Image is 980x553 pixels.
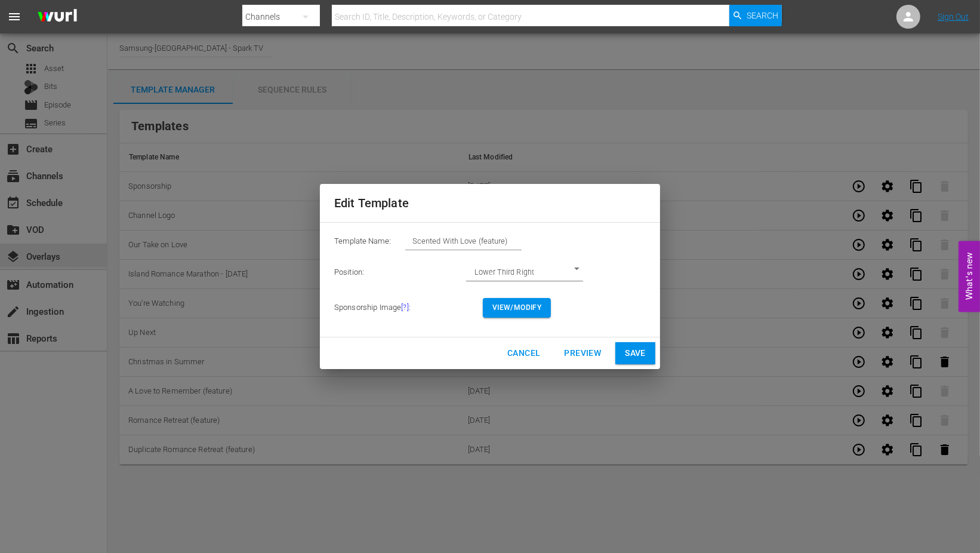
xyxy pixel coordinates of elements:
[615,342,655,364] button: Save
[466,263,583,282] div: Lower Third Right
[334,236,391,245] span: Template Name:
[747,5,778,26] span: Search
[565,346,602,361] span: Preview
[7,10,21,24] span: menu
[334,256,483,288] td: Position:
[498,342,550,364] button: Cancel
[334,288,483,327] td: Sponsorship Image :
[492,302,541,314] span: View/Modify
[401,303,408,312] span: Updating the image takes effect immediately, regardless of whether the template is saved
[555,342,611,364] button: Preview
[29,3,86,31] img: ans4CAIJ8jUAAAAAAAAAAAAAAAAAAAAAAAAgQb4GAAAAAAAAAAAAAAAAAAAAAAAAJMjXAAAAAAAAAAAAAAAAAAAAAAAAgAT5G...
[334,193,646,213] h2: Edit Template
[507,346,540,361] span: Cancel
[959,241,980,312] button: Open Feedback Widget
[483,298,551,318] button: View/Modify
[938,12,969,21] a: Sign Out
[625,346,646,361] span: Save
